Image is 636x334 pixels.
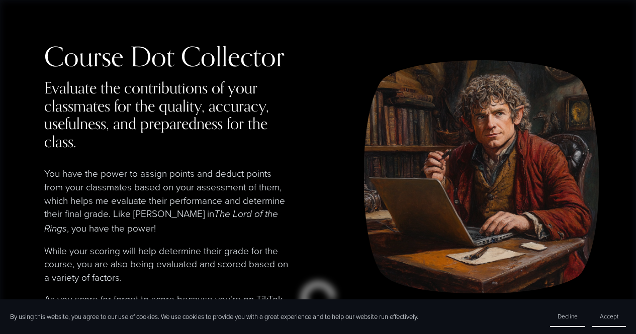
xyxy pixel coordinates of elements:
div: Collector [181,42,285,71]
p: You have the power to assign points and deduct points from your classmates based on your assessme... [44,167,290,236]
span: Accept [600,312,618,320]
span: Decline [558,312,578,320]
h4: Evaluate the contributions of your classmates for the quality, accuracy, usefulness, and prepared... [44,79,290,151]
div: Dot [130,42,174,71]
button: Decline [550,306,585,327]
p: While your scoring will help determine their grade for the course, you are also being evaluated a... [44,244,290,284]
button: Accept [592,306,626,327]
em: The Lord of the Rings [44,208,281,235]
div: Course [44,42,124,71]
p: By using this website, you agree to our use of cookies. We use cookies to provide you with a grea... [10,312,418,321]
